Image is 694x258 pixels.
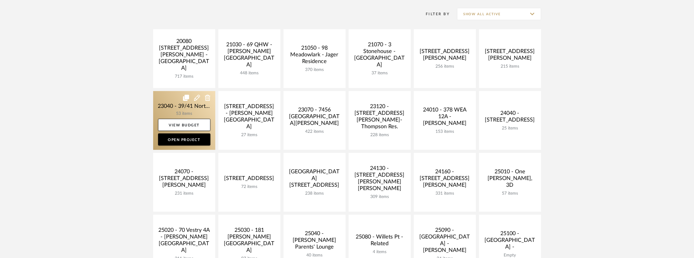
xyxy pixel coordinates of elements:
div: 25040 - [PERSON_NAME] Parents' Lounge [288,230,341,253]
div: 24040 - [STREET_ADDRESS] [484,110,536,126]
div: 25030 - 181 [PERSON_NAME][GEOGRAPHIC_DATA] [223,227,276,256]
div: 25080 - Willets Pt - Related [354,234,406,249]
div: 25 items [484,126,536,131]
div: 21070 - 3 Stonehouse - [GEOGRAPHIC_DATA] [354,41,406,71]
div: 27 items [223,133,276,138]
div: 256 items [419,64,471,69]
div: 25090 - [GEOGRAPHIC_DATA] - [PERSON_NAME] [419,227,471,256]
div: 40 items [288,253,341,258]
div: 24160 - [STREET_ADDRESS][PERSON_NAME] [419,168,471,191]
div: 24010 - 378 WEA 12A - [PERSON_NAME] [419,107,471,129]
div: [STREET_ADDRESS][PERSON_NAME] [484,48,536,64]
div: 422 items [288,129,341,134]
div: 231 items [158,191,210,196]
div: 448 items [223,71,276,76]
div: 21050 - 98 Meadowlark - Jager Residence [288,45,341,67]
div: 215 items [484,64,536,69]
div: 153 items [419,129,471,134]
div: 4 items [354,249,406,255]
div: 24130 - [STREET_ADDRESS][PERSON_NAME][PERSON_NAME] [354,165,406,194]
div: 23120 - [STREET_ADDRESS][PERSON_NAME]-Thompson Res. [354,103,406,133]
div: 72 items [223,184,276,189]
div: [STREET_ADDRESS][PERSON_NAME] [419,48,471,64]
div: 21030 - 69 QHW - [PERSON_NAME][GEOGRAPHIC_DATA] [223,41,276,71]
div: Empty [484,253,536,258]
div: 238 items [288,191,341,196]
div: 370 items [288,67,341,72]
a: View Budget [158,119,210,131]
div: 23070 - 7456 [GEOGRAPHIC_DATA][PERSON_NAME] [288,107,341,129]
div: 25100 - [GEOGRAPHIC_DATA] - [484,230,536,253]
div: 57 items [484,191,536,196]
div: 331 items [419,191,471,196]
div: Filter By [418,11,450,17]
div: 24070 - [STREET_ADDRESS][PERSON_NAME] [158,168,210,191]
div: [STREET_ADDRESS] - [PERSON_NAME][GEOGRAPHIC_DATA] [223,103,276,133]
a: Open Project [158,133,210,146]
div: 309 items [354,194,406,200]
div: 228 items [354,133,406,138]
div: 37 items [354,71,406,76]
div: 717 items [158,74,210,79]
div: 25020 - 70 Vestry 4A - [PERSON_NAME][GEOGRAPHIC_DATA] [158,227,210,256]
div: [STREET_ADDRESS] [223,175,276,184]
div: [GEOGRAPHIC_DATA][STREET_ADDRESS] [288,168,341,191]
div: 20080 [STREET_ADDRESS][PERSON_NAME] - [GEOGRAPHIC_DATA] [158,38,210,74]
div: 25010 - One [PERSON_NAME], 3D [484,168,536,191]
